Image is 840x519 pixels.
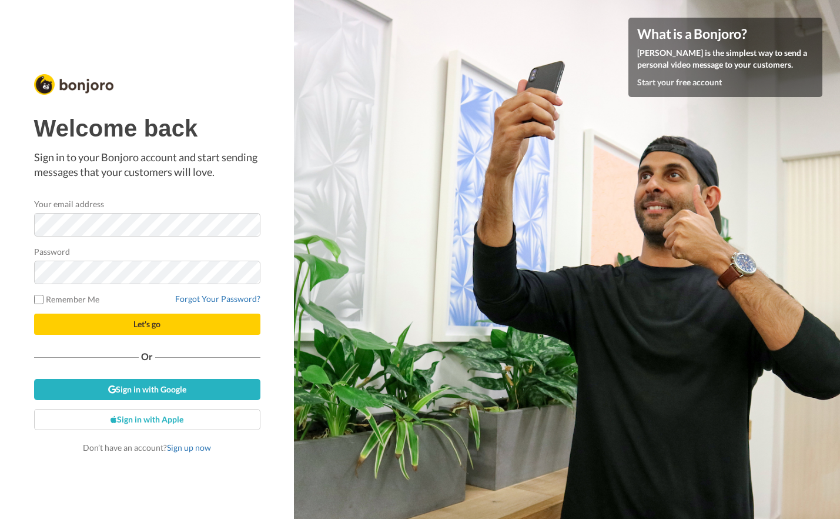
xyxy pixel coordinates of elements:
[34,150,260,180] p: Sign in to your Bonjoro account and start sending messages that your customers will love.
[637,26,814,41] h4: What is a Bonjoro?
[175,294,260,304] a: Forgot Your Password?
[34,295,43,304] input: Remember Me
[34,409,260,430] a: Sign in with Apple
[167,443,211,453] a: Sign up now
[34,198,104,210] label: Your email address
[637,77,722,87] a: Start your free account
[34,314,260,335] button: Let's go
[34,115,260,141] h1: Welcome back
[83,443,211,453] span: Don’t have an account?
[34,245,71,258] label: Password
[133,319,160,329] span: Let's go
[139,352,155,361] span: Or
[34,379,260,400] a: Sign in with Google
[34,293,100,305] label: Remember Me
[637,47,814,71] p: [PERSON_NAME] is the simplest way to send a personal video message to your customers.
